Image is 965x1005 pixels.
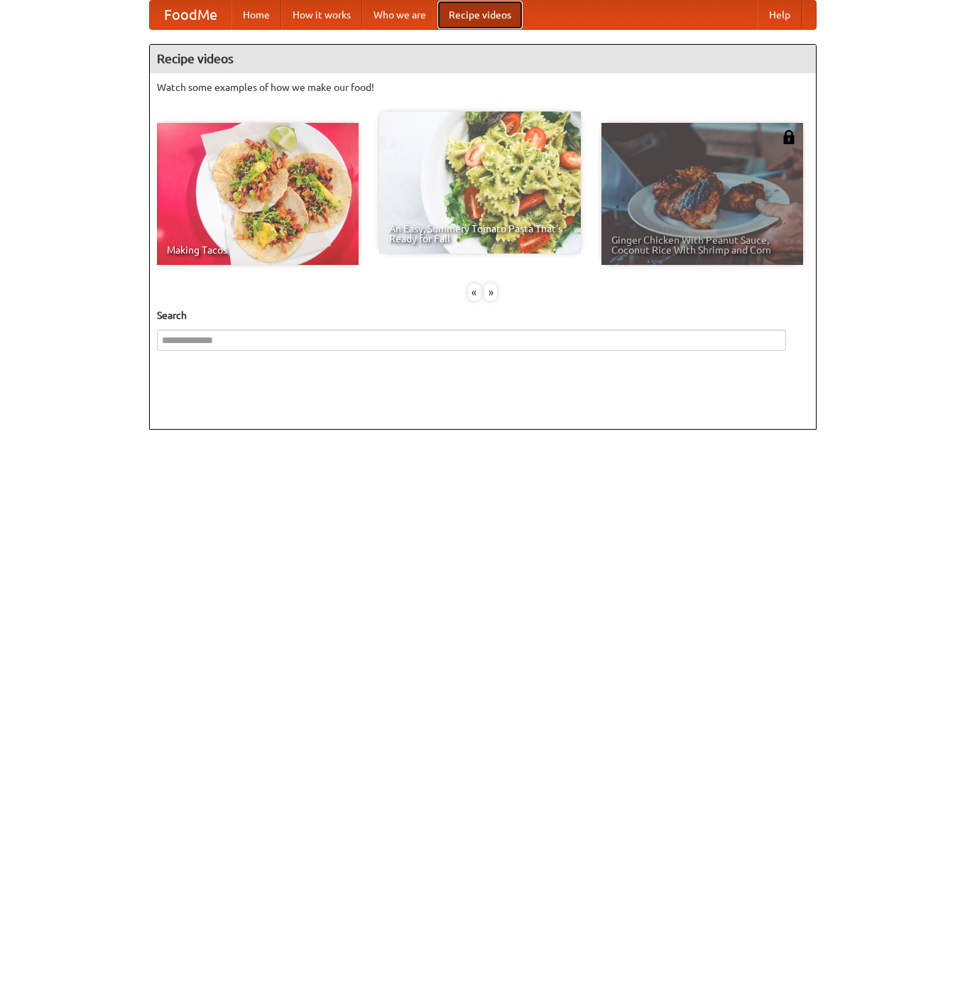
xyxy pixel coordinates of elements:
img: 483408.png [782,130,796,144]
span: An Easy, Summery Tomato Pasta That's Ready for Fall [389,224,571,244]
a: Who we are [362,1,437,29]
a: Home [231,1,281,29]
a: FoodMe [150,1,231,29]
a: Making Tacos [157,123,359,265]
a: Help [758,1,802,29]
span: Making Tacos [167,245,349,255]
div: « [468,283,481,301]
div: » [484,283,497,301]
h4: Recipe videos [150,45,816,73]
a: How it works [281,1,362,29]
p: Watch some examples of how we make our food! [157,80,809,94]
a: Recipe videos [437,1,523,29]
h5: Search [157,308,809,322]
a: An Easy, Summery Tomato Pasta That's Ready for Fall [379,112,581,254]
